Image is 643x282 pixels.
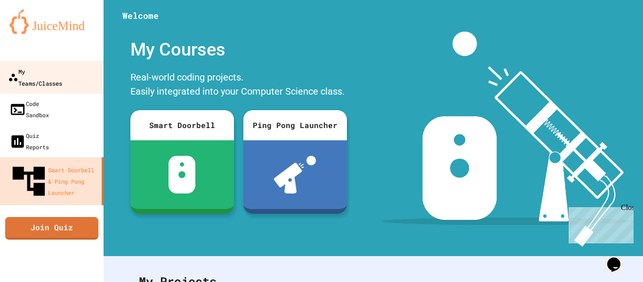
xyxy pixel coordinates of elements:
div: Ping Pong Launcher [243,110,347,140]
a: Join Quiz [5,217,98,240]
img: logo-orange.svg [9,9,94,34]
iframe: chat widget [603,244,634,273]
img: sdb-white.svg [169,156,195,193]
div: Quiz Reports [9,130,49,153]
div: Code Sandbox [9,98,49,121]
img: ppl-with-ball.png [274,156,316,193]
div: My Courses [126,32,352,68]
div: Chat with us now!Close [4,4,65,60]
iframe: chat widget [565,203,634,243]
div: Real-world coding projects. Easily integrated into your Computer Science class. [126,68,352,103]
img: banner-image-my-projects.png [382,32,634,247]
div: Smart Doorbell & Ping Pong Launcher [9,162,98,201]
div: Smart Doorbell [130,110,234,140]
div: My Teams/Classes [8,65,62,89]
